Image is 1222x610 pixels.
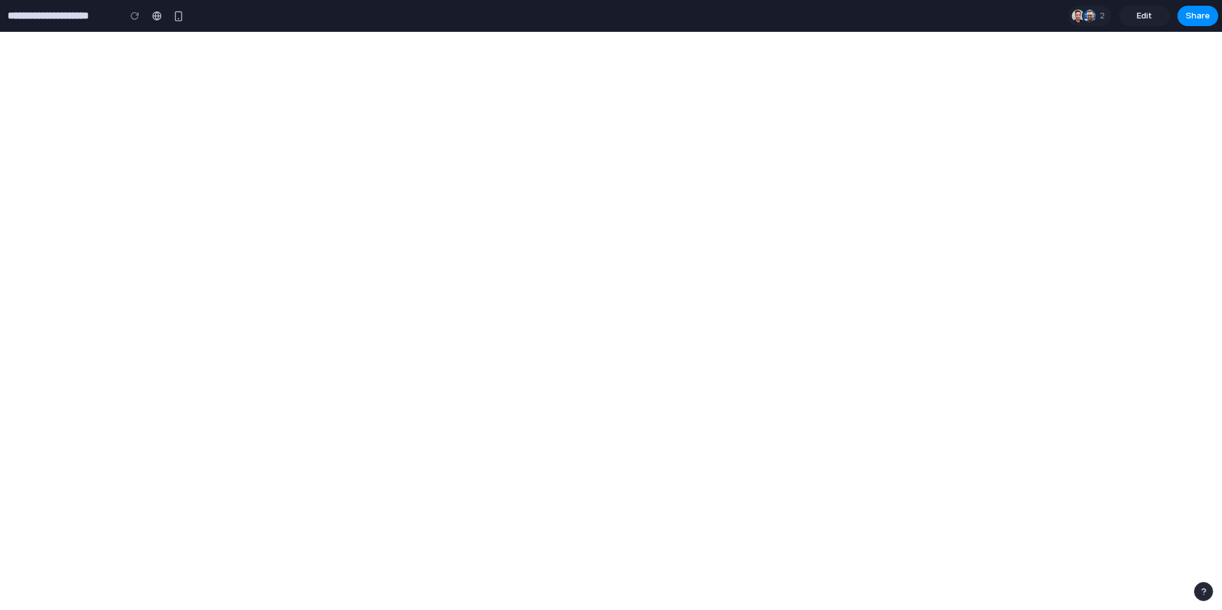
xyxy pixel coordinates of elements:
a: Edit [1119,6,1170,26]
span: Share [1186,10,1210,22]
span: 2 [1100,10,1109,22]
button: Share [1177,6,1218,26]
div: 2 [1068,6,1111,26]
span: Edit [1137,10,1152,22]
